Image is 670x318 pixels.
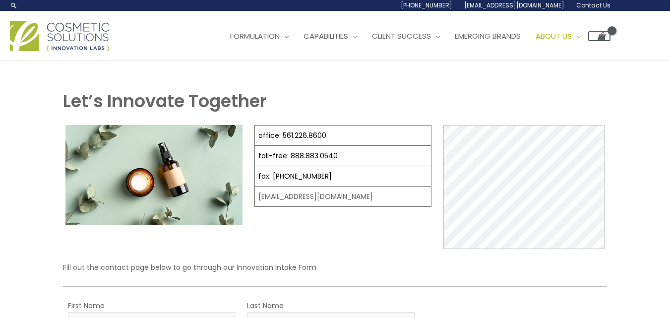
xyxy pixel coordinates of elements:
[247,299,284,312] label: Last Name
[10,21,109,51] img: Cosmetic Solutions Logo
[258,130,326,140] a: office: 561.226.8600
[464,1,564,9] span: [EMAIL_ADDRESS][DOMAIN_NAME]
[223,21,296,51] a: Formulation
[296,21,365,51] a: Capabilities
[455,31,521,41] span: Emerging Brands
[576,1,610,9] span: Contact Us
[401,1,452,9] span: [PHONE_NUMBER]
[258,151,338,161] a: toll-free: 888.883.0540
[528,21,588,51] a: About Us
[68,299,105,312] label: First Name
[255,187,431,207] td: [EMAIL_ADDRESS][DOMAIN_NAME]
[63,89,267,113] strong: Let’s Innovate Together
[304,31,348,41] span: Capabilities
[588,31,610,41] a: View Shopping Cart, empty
[365,21,447,51] a: Client Success
[65,125,243,225] img: Contact page image for private label skincare manufacturer Cosmetic solutions shows a skin care b...
[372,31,431,41] span: Client Success
[447,21,528,51] a: Emerging Brands
[215,21,610,51] nav: Site Navigation
[258,171,332,181] a: fax: [PHONE_NUMBER]
[230,31,280,41] span: Formulation
[63,261,608,274] p: Fill out the contact page below to go through our Innovation Intake Form.
[10,1,18,9] a: Search icon link
[536,31,572,41] span: About Us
